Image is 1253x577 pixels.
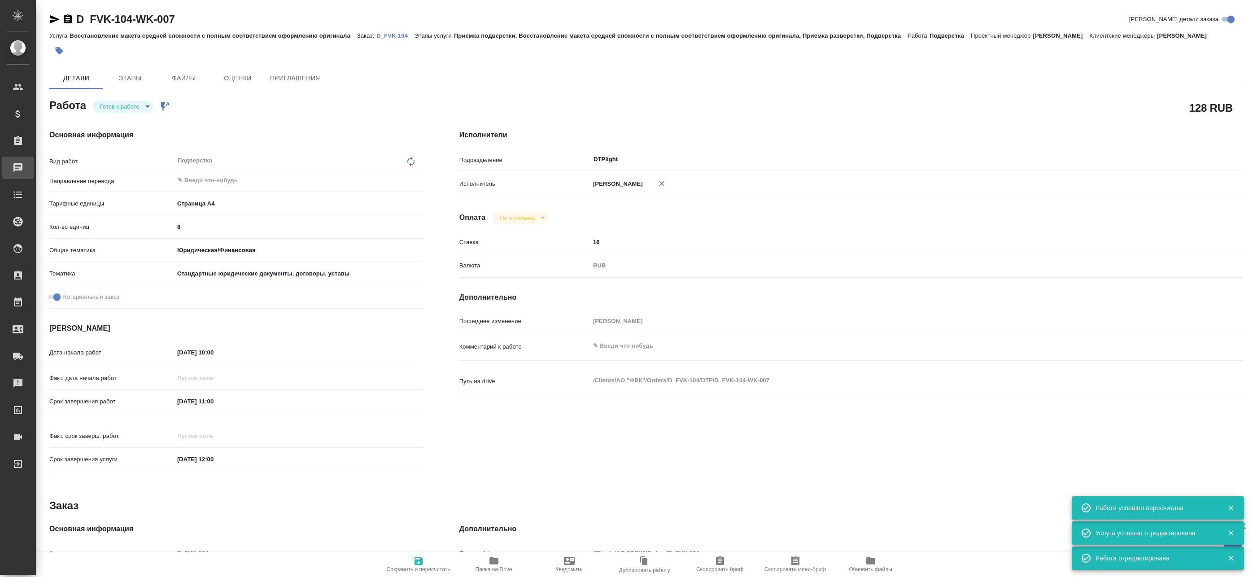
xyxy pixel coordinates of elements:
h4: [PERSON_NAME] [49,323,423,334]
p: Услуга [49,32,70,39]
p: Факт. срок заверш. работ [49,432,174,441]
p: Приемка подверстки, Восстановление макета средней сложности с полным соответствием оформлению ори... [454,32,908,39]
button: Дублировать работу [607,552,682,577]
div: Работа успешно пересчитана [1096,503,1214,512]
span: Этапы [109,73,152,84]
p: Последнее изменение [459,317,590,326]
h4: Основная информация [49,130,423,140]
button: Закрыть [1222,504,1240,512]
p: Срок завершения работ [49,397,174,406]
span: Детали [55,73,98,84]
input: ✎ Введи что-нибудь [174,220,423,233]
span: Нотариальный заказ [62,293,119,302]
p: Комментарий к работе [459,342,590,351]
p: Код заказа [49,549,174,558]
span: Уведомить [556,566,583,573]
a: D_FVK-104-WK-007 [76,13,175,25]
p: Этапы услуги [415,32,454,39]
button: Удалить исполнителя [652,174,672,193]
h4: Дополнительно [459,524,1243,534]
p: Путь на drive [459,549,590,558]
h4: Основная информация [49,524,423,534]
p: Факт. дата начала работ [49,374,174,383]
input: Пустое поле [590,546,1178,560]
p: Кол-во единиц [49,223,174,232]
p: Подразделение [459,156,590,165]
p: Ставка [459,238,590,247]
p: Дата начала работ [49,348,174,357]
div: Готов к работе [93,101,153,113]
div: Стандартные юридические документы, договоры, уставы [174,266,423,281]
button: Open [1173,158,1174,160]
div: RUB [590,258,1178,273]
button: Скопировать ссылку для ЯМессенджера [49,14,60,25]
span: Скопировать бриф [696,566,743,573]
span: Обновить файлы [849,566,892,573]
a: D_FVK-104 [376,31,415,39]
button: Добавить тэг [49,41,69,61]
div: Страница А4 [174,196,423,211]
p: Подверстка [930,32,971,39]
div: Услуга успешно отредактирована [1096,529,1214,538]
p: D_FVK-104 [376,32,415,39]
p: Восстановление макета средней сложности с полным соответствием оформлению оригинала [70,32,357,39]
div: Готов к работе [493,212,548,224]
p: Валюта [459,261,590,270]
p: [PERSON_NAME] [590,179,643,188]
p: Заказ: [357,32,376,39]
h4: Исполнители [459,130,1243,140]
p: Работа [908,32,930,39]
h4: Оплата [459,212,486,223]
input: ✎ Введи что-нибудь [177,175,391,186]
p: Вид работ [49,157,174,166]
input: ✎ Введи что-нибудь [590,236,1178,249]
p: Клиентские менеджеры [1089,32,1157,39]
p: Путь на drive [459,377,590,386]
button: Скопировать мини-бриф [758,552,833,577]
h2: 128 RUB [1189,100,1233,115]
p: [PERSON_NAME] [1157,32,1214,39]
input: ✎ Введи что-нибудь [174,395,253,408]
button: Уведомить [532,552,607,577]
h2: Заказ [49,498,79,513]
p: Общая тематика [49,246,174,255]
span: Файлы [162,73,205,84]
button: Закрыть [1222,554,1240,562]
p: Срок завершения услуги [49,455,174,464]
button: Open [419,179,420,181]
input: ✎ Введи что-нибудь [174,346,253,359]
button: Скопировать бриф [682,552,758,577]
span: Папка на Drive [476,566,512,573]
span: Сохранить и пересчитать [387,566,450,573]
input: Пустое поле [590,315,1178,328]
input: Пустое поле [174,546,423,560]
button: Закрыть [1222,529,1240,537]
textarea: /Clients/АО "ФВК"/Orders/D_FVK-104/DTP/D_FVK-104-WK-007 [590,373,1178,388]
p: Тематика [49,269,174,278]
input: Пустое поле [174,429,253,442]
h4: Дополнительно [459,292,1243,303]
h2: Работа [49,96,86,113]
button: Скопировать ссылку [62,14,73,25]
button: Готов к работе [97,103,142,110]
div: Юридическая/Финансовая [174,243,423,258]
span: [PERSON_NAME] детали заказа [1129,15,1218,24]
input: ✎ Введи что-нибудь [174,453,253,466]
p: Направление перевода [49,177,174,186]
p: Тарифные единицы [49,199,174,208]
p: Исполнитель [459,179,590,188]
button: Папка на Drive [456,552,532,577]
div: Работа отредактирована [1096,554,1214,563]
input: Пустое поле [174,372,253,385]
p: Проектный менеджер [971,32,1033,39]
button: Обновить файлы [833,552,908,577]
span: Скопировать мини-бриф [764,566,826,573]
p: [PERSON_NAME] [1033,32,1089,39]
button: Сохранить и пересчитать [381,552,456,577]
button: Не оплачена [497,214,537,222]
span: Оценки [216,73,259,84]
span: Дублировать работу [619,567,670,573]
span: Приглашения [270,73,320,84]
